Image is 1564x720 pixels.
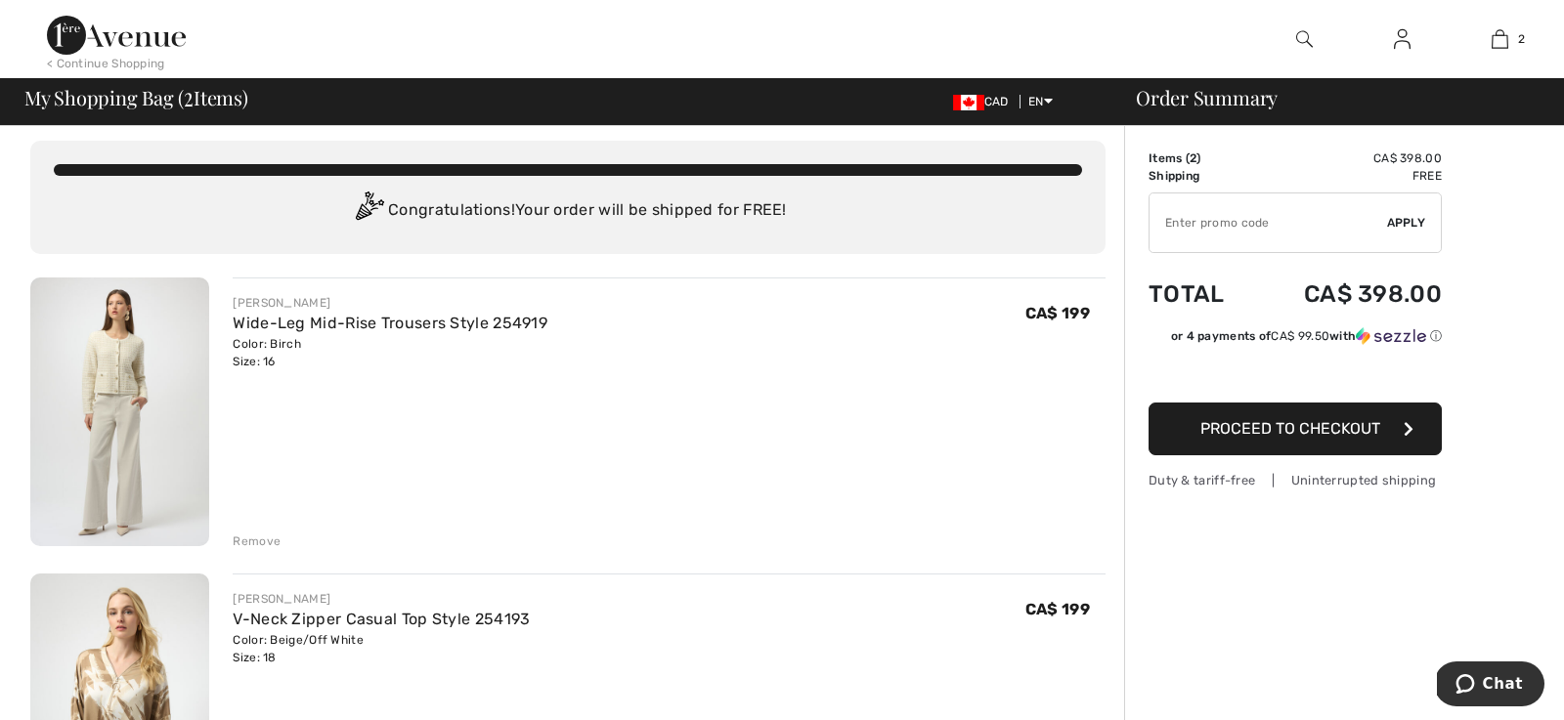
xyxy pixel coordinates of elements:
div: Remove [233,532,281,550]
div: Color: Beige/Off White Size: 18 [233,631,530,666]
span: Proceed to Checkout [1200,419,1380,438]
img: Canadian Dollar [953,95,984,110]
a: Wide-Leg Mid-Rise Trousers Style 254919 [233,314,547,332]
a: Sign In [1378,27,1426,52]
iframe: PayPal-paypal [1149,352,1442,396]
span: 2 [1190,151,1196,165]
td: Total [1149,261,1252,327]
td: Items ( ) [1149,149,1252,167]
span: CA$ 199 [1025,600,1090,618]
img: My Bag [1492,27,1508,51]
div: Order Summary [1112,88,1552,107]
span: CAD [953,95,1017,108]
a: 2 [1452,27,1547,51]
a: V-Neck Zipper Casual Top Style 254193 [233,610,530,628]
span: CA$ 199 [1025,304,1090,322]
div: or 4 payments ofCA$ 99.50withSezzle Click to learn more about Sezzle [1149,327,1442,352]
span: 2 [184,83,194,108]
td: Shipping [1149,167,1252,185]
span: My Shopping Bag ( Items) [24,88,248,107]
div: Color: Birch Size: 16 [233,335,547,370]
img: Sezzle [1356,327,1426,345]
input: Promo code [1150,193,1387,252]
div: [PERSON_NAME] [233,294,547,312]
td: CA$ 398.00 [1252,261,1442,327]
span: Apply [1387,214,1426,232]
td: CA$ 398.00 [1252,149,1442,167]
div: Congratulations! Your order will be shipped for FREE! [54,191,1082,231]
div: or 4 payments of with [1171,327,1442,345]
img: search the website [1296,27,1313,51]
img: 1ère Avenue [47,16,186,55]
img: Wide-Leg Mid-Rise Trousers Style 254919 [30,277,209,546]
div: < Continue Shopping [47,55,165,72]
button: Proceed to Checkout [1149,402,1442,455]
span: CA$ 99.50 [1271,329,1329,343]
img: My Info [1394,27,1411,51]
iframe: Opens a widget where you can chat to one of our agents [1437,661,1544,710]
td: Free [1252,167,1442,185]
img: Congratulation2.svg [349,191,388,231]
span: 2 [1518,30,1525,48]
div: [PERSON_NAME] [233,590,530,608]
span: EN [1028,95,1053,108]
div: Duty & tariff-free | Uninterrupted shipping [1149,471,1442,489]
